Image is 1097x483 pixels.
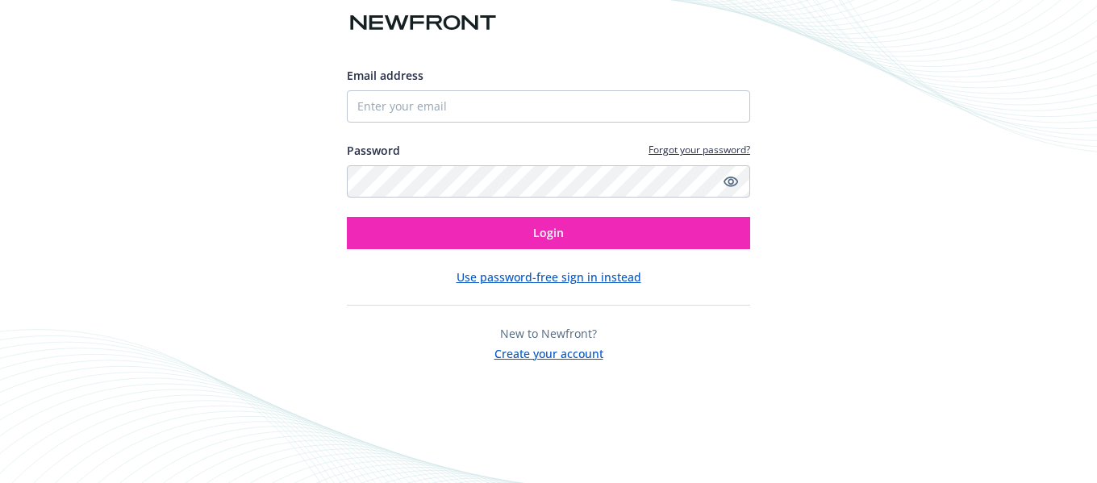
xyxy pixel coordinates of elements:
span: New to Newfront? [500,326,597,341]
button: Create your account [494,342,603,362]
span: Login [533,225,564,240]
span: Email address [347,68,423,83]
a: Forgot your password? [649,143,750,156]
button: Login [347,217,750,249]
a: Show password [721,172,740,191]
input: Enter your password [347,165,750,198]
button: Use password-free sign in instead [457,269,641,285]
img: Newfront logo [347,9,499,37]
input: Enter your email [347,90,750,123]
label: Password [347,142,400,159]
